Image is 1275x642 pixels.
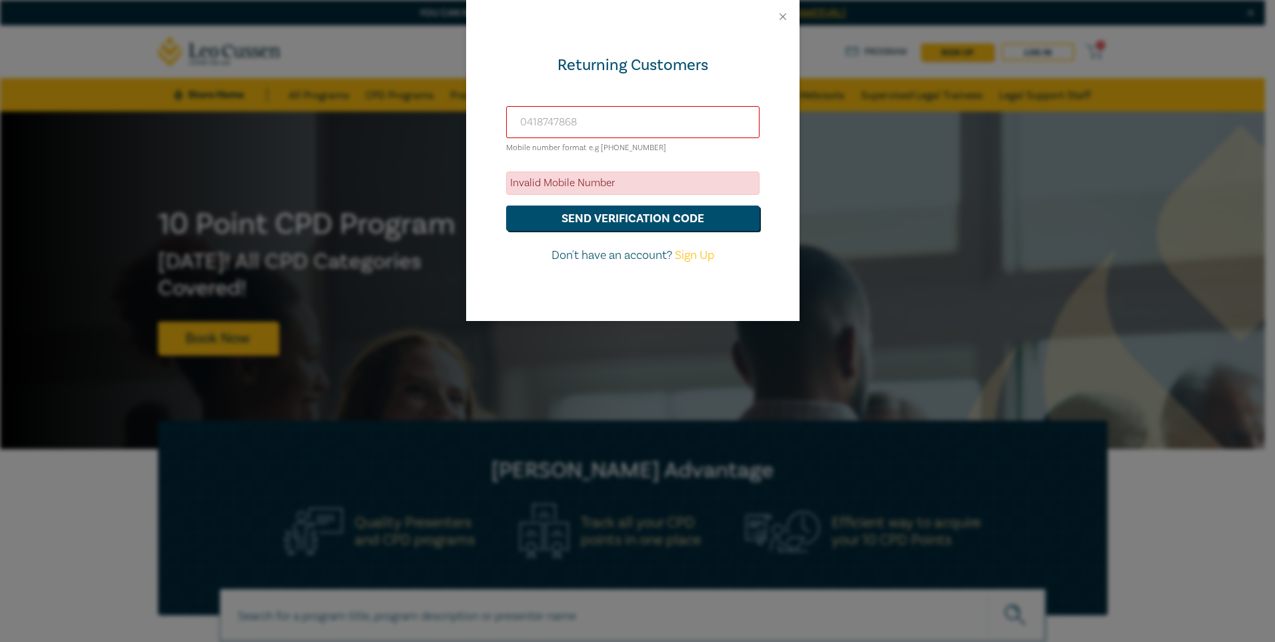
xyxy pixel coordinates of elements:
[506,106,760,138] input: Enter email or Mobile number
[777,11,789,23] button: Close
[675,248,714,263] a: Sign Up
[506,172,760,195] div: Invalid Mobile Number
[506,206,760,231] button: send verification code
[506,143,666,153] small: Mobile number format e.g [PHONE_NUMBER]
[506,55,760,76] div: Returning Customers
[506,247,760,264] p: Don't have an account?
